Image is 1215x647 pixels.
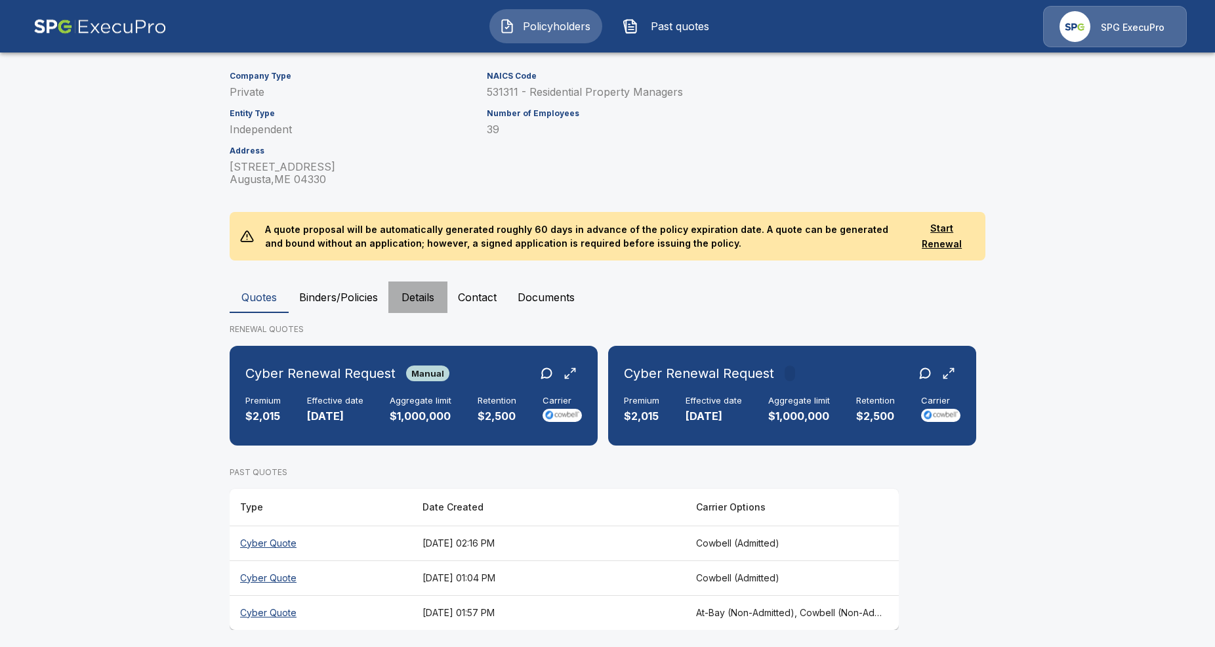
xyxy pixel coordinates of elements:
[1101,21,1164,34] p: SPG ExecuPro
[230,146,471,156] h6: Address
[686,396,742,406] h6: Effective date
[686,560,899,595] th: Cowbell (Admitted)
[230,86,471,98] p: Private
[478,396,516,406] h6: Retention
[768,396,830,406] h6: Aggregate limit
[33,6,167,47] img: AA Logo
[289,282,388,313] button: Binders/Policies
[921,409,960,422] img: Carrier
[230,123,471,136] p: Independent
[412,526,686,560] th: [DATE] 02:16 PM
[613,9,726,43] button: Past quotes IconPast quotes
[487,72,857,81] h6: NAICS Code
[686,409,742,424] p: [DATE]
[307,409,363,424] p: [DATE]
[487,86,857,98] p: 531311 - Residential Property Managers
[499,18,515,34] img: Policyholders Icon
[230,467,899,478] p: PAST QUOTES
[245,409,281,424] p: $2,015
[686,595,899,630] th: At-Bay (Non-Admitted), Cowbell (Non-Admitted), Corvus Cyber (Non-Admitted), Tokio Marine TMHCC (N...
[686,526,899,560] th: Cowbell (Admitted)
[412,595,686,630] th: [DATE] 01:57 PM
[543,409,582,422] img: Carrier
[230,595,412,630] th: Cyber Quote
[412,560,686,595] th: [DATE] 01:04 PM
[921,396,960,406] h6: Carrier
[856,409,895,424] p: $2,500
[307,396,363,406] h6: Effective date
[489,9,602,43] button: Policyholders IconPolicyholders
[623,18,638,34] img: Past quotes Icon
[245,396,281,406] h6: Premium
[412,489,686,526] th: Date Created
[1043,6,1187,47] a: Agency IconSPG ExecuPro
[487,109,857,118] h6: Number of Employees
[624,396,659,406] h6: Premium
[768,409,830,424] p: $1,000,000
[686,489,899,526] th: Carrier Options
[644,18,716,34] span: Past quotes
[230,526,412,560] th: Cyber Quote
[245,363,396,384] h6: Cyber Renewal Request
[1060,11,1090,42] img: Agency Icon
[255,212,909,261] p: A quote proposal will be automatically generated roughly 60 days in advance of the policy expirat...
[390,409,451,424] p: $1,000,000
[230,109,471,118] h6: Entity Type
[487,123,857,136] p: 39
[230,489,412,526] th: Type
[507,282,585,313] button: Documents
[406,368,449,379] span: Manual
[520,18,592,34] span: Policyholders
[230,282,289,313] button: Quotes
[856,396,895,406] h6: Retention
[230,282,985,313] div: policyholder tabs
[230,72,471,81] h6: Company Type
[624,363,774,384] h6: Cyber Renewal Request
[230,161,471,186] p: [STREET_ADDRESS] Augusta , ME 04330
[230,560,412,595] th: Cyber Quote
[388,282,447,313] button: Details
[543,396,582,406] h6: Carrier
[909,217,975,257] button: Start Renewal
[447,282,507,313] button: Contact
[478,409,516,424] p: $2,500
[230,323,985,335] p: RENEWAL QUOTES
[624,409,659,424] p: $2,015
[390,396,451,406] h6: Aggregate limit
[230,489,899,630] table: responsive table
